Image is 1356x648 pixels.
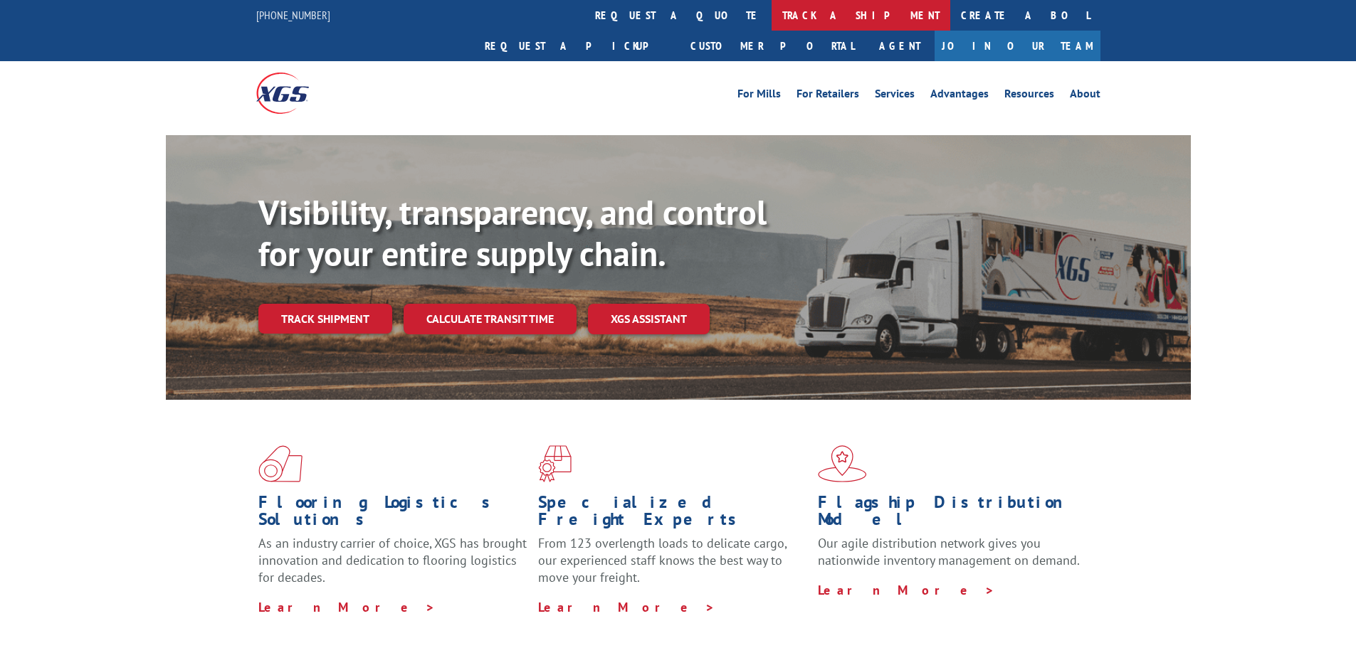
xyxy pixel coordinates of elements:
p: From 123 overlength loads to delicate cargo, our experienced staff knows the best way to move you... [538,535,807,598]
span: Our agile distribution network gives you nationwide inventory management on demand. [818,535,1080,568]
a: Learn More > [258,599,436,615]
h1: Specialized Freight Experts [538,494,807,535]
img: xgs-icon-flagship-distribution-model-red [818,445,867,482]
a: [PHONE_NUMBER] [256,8,330,22]
h1: Flooring Logistics Solutions [258,494,527,535]
a: For Retailers [797,88,859,104]
a: Request a pickup [474,31,680,61]
a: Join Our Team [935,31,1100,61]
a: Customer Portal [680,31,865,61]
a: XGS ASSISTANT [588,304,710,334]
span: As an industry carrier of choice, XGS has brought innovation and dedication to flooring logistics... [258,535,527,585]
a: Advantages [930,88,989,104]
a: Agent [865,31,935,61]
a: Learn More > [818,582,995,598]
img: xgs-icon-total-supply-chain-intelligence-red [258,445,303,482]
img: xgs-icon-focused-on-flooring-red [538,445,572,482]
a: Resources [1004,88,1054,104]
a: Services [875,88,915,104]
a: Track shipment [258,304,392,334]
a: Learn More > [538,599,715,615]
a: For Mills [737,88,781,104]
a: Calculate transit time [404,304,577,334]
h1: Flagship Distribution Model [818,494,1087,535]
b: Visibility, transparency, and control for your entire supply chain. [258,190,767,275]
a: About [1070,88,1100,104]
